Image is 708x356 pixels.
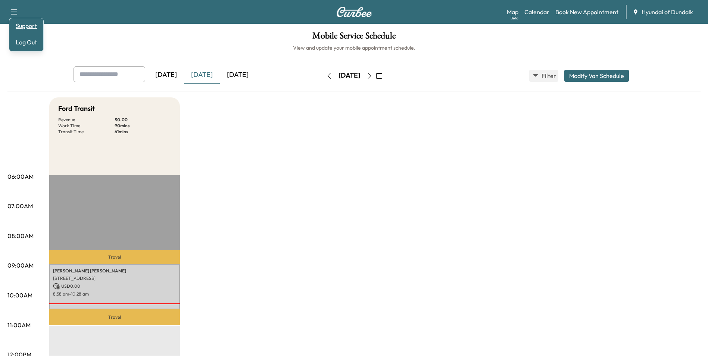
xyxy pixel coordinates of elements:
[336,7,372,17] img: Curbee Logo
[53,268,176,274] p: [PERSON_NAME] [PERSON_NAME]
[49,309,180,325] p: Travel
[7,44,701,51] h6: View and update your mobile appointment schedule.
[524,7,549,16] a: Calendar
[7,231,34,240] p: 08:00AM
[542,71,555,80] span: Filter
[7,202,33,210] p: 07:00AM
[555,7,618,16] a: Book New Appointment
[53,291,176,297] p: 8:58 am - 10:28 am
[184,66,220,84] div: [DATE]
[58,123,115,129] p: Work Time
[511,15,518,21] div: Beta
[115,123,171,129] p: 90 mins
[7,291,32,300] p: 10:00AM
[115,117,171,123] p: $ 0.00
[507,7,518,16] a: MapBeta
[58,129,115,135] p: Transit Time
[12,21,40,30] a: Support
[53,275,176,281] p: [STREET_ADDRESS]
[564,70,629,82] button: Modify Van Schedule
[12,36,40,48] button: Log Out
[642,7,693,16] span: Hyundai of Dundalk
[58,103,95,114] h5: Ford Transit
[115,129,171,135] p: 61 mins
[58,117,115,123] p: Revenue
[49,250,180,264] p: Travel
[148,66,184,84] div: [DATE]
[220,66,256,84] div: [DATE]
[7,321,31,330] p: 11:00AM
[7,261,34,270] p: 09:00AM
[53,283,176,290] p: USD 0.00
[529,70,558,82] button: Filter
[7,31,701,44] h1: Mobile Service Schedule
[7,172,34,181] p: 06:00AM
[339,71,360,80] div: [DATE]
